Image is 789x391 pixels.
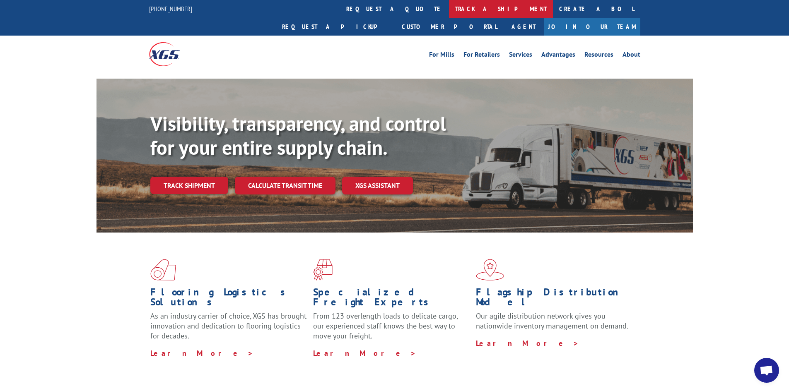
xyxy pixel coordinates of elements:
[342,177,413,194] a: XGS ASSISTANT
[544,18,640,36] a: Join Our Team
[149,5,192,13] a: [PHONE_NUMBER]
[476,338,579,348] a: Learn More >
[313,287,470,311] h1: Specialized Freight Experts
[150,259,176,281] img: xgs-icon-total-supply-chain-intelligence-red
[276,18,396,36] a: Request a pickup
[476,311,628,331] span: Our agile distribution network gives you nationwide inventory management on demand.
[754,358,779,383] a: Open chat
[150,177,228,194] a: Track shipment
[150,348,253,358] a: Learn More >
[313,311,470,348] p: From 123 overlength loads to delicate cargo, our experienced staff knows the best way to move you...
[396,18,503,36] a: Customer Portal
[313,348,416,358] a: Learn More >
[541,51,575,60] a: Advantages
[150,110,446,160] b: Visibility, transparency, and control for your entire supply chain.
[150,311,306,341] span: As an industry carrier of choice, XGS has brought innovation and dedication to flooring logistics...
[463,51,500,60] a: For Retailers
[623,51,640,60] a: About
[429,51,454,60] a: For Mills
[235,177,335,194] a: Calculate transit time
[313,259,333,281] img: xgs-icon-focused-on-flooring-red
[476,287,632,311] h1: Flagship Distribution Model
[503,18,544,36] a: Agent
[584,51,613,60] a: Resources
[476,259,504,281] img: xgs-icon-flagship-distribution-model-red
[150,287,307,311] h1: Flooring Logistics Solutions
[509,51,532,60] a: Services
